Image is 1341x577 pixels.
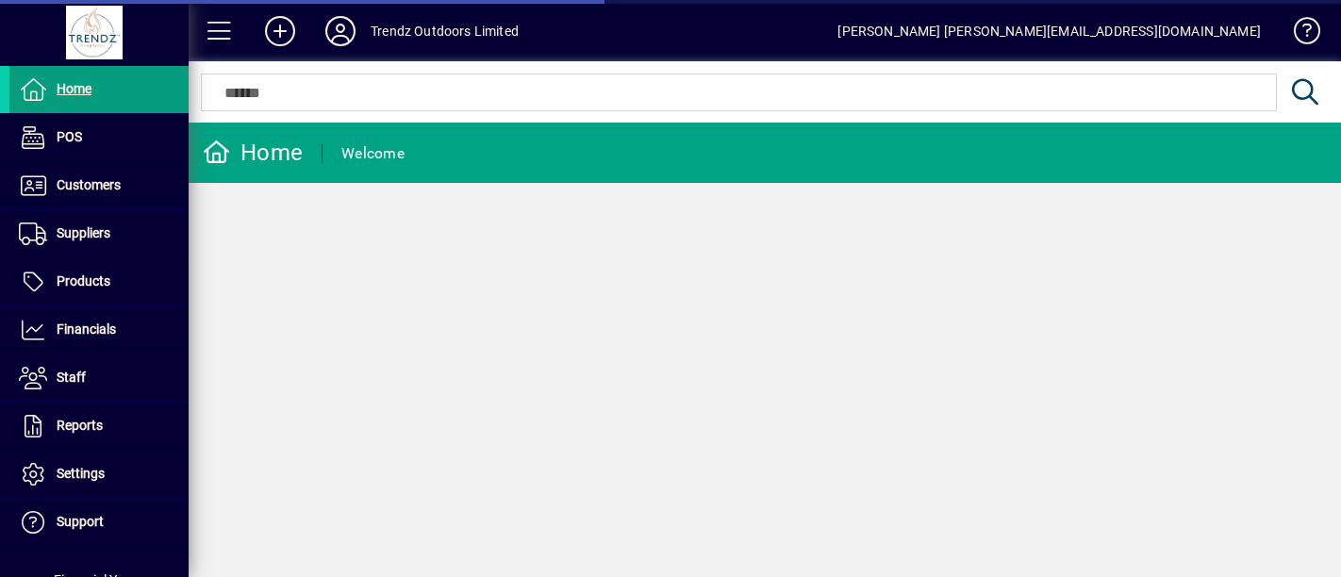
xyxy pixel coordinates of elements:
span: Support [57,514,104,529]
span: Reports [57,418,103,433]
span: POS [57,129,82,144]
span: Suppliers [57,225,110,240]
a: Staff [9,354,189,402]
div: Welcome [341,139,405,169]
a: Settings [9,451,189,498]
a: POS [9,114,189,161]
a: Financials [9,306,189,354]
span: Financials [57,321,116,337]
a: Suppliers [9,210,189,257]
a: Reports [9,403,189,450]
div: [PERSON_NAME] [PERSON_NAME][EMAIL_ADDRESS][DOMAIN_NAME] [837,16,1261,46]
a: Support [9,499,189,546]
span: Staff [57,370,86,385]
a: Products [9,258,189,305]
a: Customers [9,162,189,209]
span: Products [57,273,110,288]
span: Settings [57,466,105,481]
div: Home [203,138,303,168]
button: Profile [310,14,371,48]
span: Home [57,81,91,96]
a: Knowledge Base [1280,4,1317,65]
div: Trendz Outdoors Limited [371,16,519,46]
span: Customers [57,177,121,192]
button: Add [250,14,310,48]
